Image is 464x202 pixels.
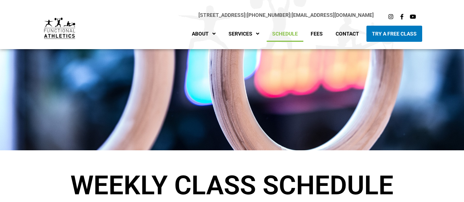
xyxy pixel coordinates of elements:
span: | [198,12,247,18]
a: [PHONE_NUMBER] [247,12,290,18]
img: default-logo [44,18,75,39]
h1: Weekly Class Schedule [27,172,438,199]
a: About [186,26,221,42]
p: | [90,11,374,19]
a: Schedule [267,26,303,42]
a: Contact [330,26,365,42]
a: Try A Free Class [366,26,422,42]
a: [EMAIL_ADDRESS][DOMAIN_NAME] [292,12,374,18]
a: [STREET_ADDRESS] [198,12,245,18]
a: Services [223,26,265,42]
a: Fees [305,26,328,42]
